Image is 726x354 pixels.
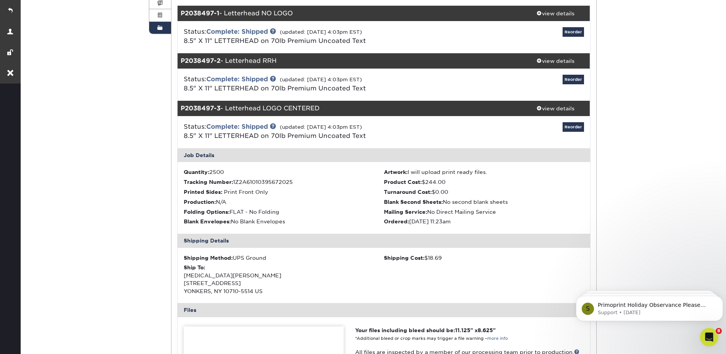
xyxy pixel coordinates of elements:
[487,336,508,341] a: more info
[184,264,205,270] strong: Ship To:
[700,328,718,346] iframe: Intercom live chat
[178,303,590,317] div: Files
[184,179,233,185] strong: Tracking Number:
[184,218,384,225] li: No Blank Envelopes
[521,101,590,116] a: view details
[280,124,362,130] small: (updated: [DATE] 4:03pm EST)
[384,255,424,261] strong: Shipping Cost:
[384,209,427,215] strong: Mailing Service:
[206,28,268,35] a: Complete: Shipped
[178,53,521,69] div: - Letterhead RRH
[181,57,220,64] strong: P2038497-2
[184,264,384,295] div: [MEDICAL_DATA][PERSON_NAME] [STREET_ADDRESS] YONKERS, NY 10710-5514 US
[206,75,268,83] a: Complete: Shipped
[184,85,366,92] a: 8.5" X 11" LETTERHEAD on 70lb Premium Uncoated Text
[280,29,362,35] small: (updated: [DATE] 4:03pm EST)
[478,327,493,333] span: 8.625
[184,208,384,216] li: FLAT - No Folding
[455,327,470,333] span: 11.125
[384,178,584,186] li: $244.00
[384,179,422,185] strong: Product Cost:
[178,27,452,46] div: Status:
[178,122,452,141] div: Status:
[184,198,384,206] li: N/A
[573,280,726,333] iframe: Intercom notifications message
[355,336,508,341] small: *Additional bleed or crop marks may trigger a file warning –
[384,169,408,175] strong: Artwork:
[563,75,584,84] a: Reorder
[384,218,584,225] li: [DATE] 11:23am
[521,105,590,112] div: view details
[521,6,590,21] a: view details
[384,218,409,225] strong: Ordered:
[233,179,293,185] span: 1Z2A61010395672025
[184,255,233,261] strong: Shipping Method:
[181,105,220,112] strong: P2038497-3
[25,22,138,97] span: Primoprint Holiday Observance Please note that our customer service and production departments wi...
[178,234,590,247] div: Shipping Details
[384,208,584,216] li: No Direct Mailing Service
[224,189,268,195] span: Print Front Only
[184,132,366,139] a: 8.5" X 11" LETTERHEAD on 70lb Premium Uncoated Text
[280,77,362,82] small: (updated: [DATE] 4:03pm EST)
[184,199,216,205] strong: Production:
[384,188,584,196] li: $0.00
[184,254,384,262] div: UPS Ground
[184,209,230,215] strong: Folding Options:
[384,189,432,195] strong: Turnaround Cost:
[521,53,590,69] a: view details
[384,198,584,206] li: No second blank sheets
[563,122,584,132] a: Reorder
[184,218,231,225] strong: Blank Envelopes:
[384,168,584,176] li: I will upload print ready files.
[355,327,496,333] strong: Your files including bleed should be: " x "
[521,10,590,17] div: view details
[181,10,219,17] strong: P2038497-1
[716,328,722,334] span: 8
[178,6,521,21] div: - Letterhead NO LOGO
[184,169,209,175] strong: Quantity:
[184,189,222,195] strong: Printed Sides:
[521,57,590,65] div: view details
[178,75,452,93] div: Status:
[178,101,521,116] div: - Letterhead LOGO CENTERED
[178,148,590,162] div: Job Details
[25,29,140,36] p: Message from Support, sent 20w ago
[384,254,584,262] div: $18.69
[184,168,384,176] li: 2500
[206,123,268,130] a: Complete: Shipped
[384,199,443,205] strong: Blank Second Sheets:
[184,37,366,44] a: 8.5" X 11" LETTERHEAD on 70lb Premium Uncoated Text
[563,27,584,37] a: Reorder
